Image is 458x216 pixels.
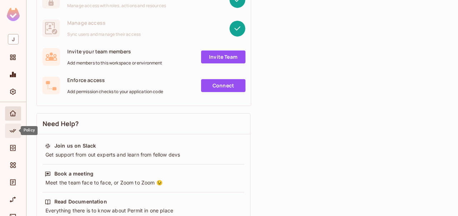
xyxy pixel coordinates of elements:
[45,179,242,186] div: Meet the team face to face, or Zoom to Zoom 😉
[8,34,19,44] span: J
[67,89,163,95] span: Add permission checks to your application code
[5,85,21,99] div: Settings
[5,106,21,121] div: Home
[5,192,21,207] div: URL Mapping
[54,198,107,205] div: Read Documentation
[54,142,96,149] div: Join us on Slack
[67,3,166,9] span: Manage access with roles, actions and resources
[67,48,162,55] span: Invite your team members
[5,67,21,82] div: Monitoring
[45,151,242,158] div: Get support from out experts and learn from fellow devs
[67,19,141,26] span: Manage access
[43,119,79,128] span: Need Help?
[7,8,20,21] img: SReyMgAAAABJRU5ErkJggg==
[5,141,21,155] div: Directory
[21,126,38,135] div: Policy
[5,158,21,172] div: Elements
[67,60,162,66] span: Add members to this workspace or environment
[5,31,21,47] div: Workspace: JerAyo
[54,170,93,177] div: Book a meeting
[67,32,141,37] span: Sync users and manage their access
[5,50,21,64] div: Projects
[5,124,21,138] div: Policy
[67,77,163,83] span: Enforce access
[201,79,245,92] a: Connect
[45,207,242,214] div: Everything there is to know about Permit in one place
[5,175,21,189] div: Audit Log
[201,51,245,63] a: Invite Team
